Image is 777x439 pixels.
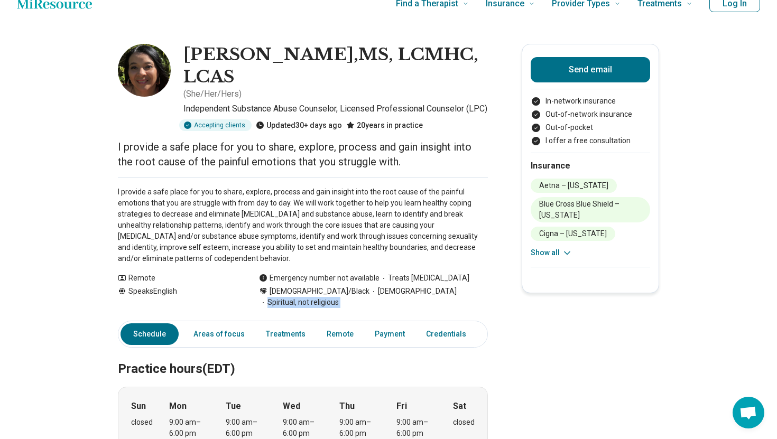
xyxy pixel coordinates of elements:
div: closed [453,417,475,428]
div: 9:00 am – 6:00 pm [226,417,266,439]
div: 9:00 am – 6:00 pm [396,417,437,439]
div: Accepting clients [179,119,252,131]
button: Show all [531,247,572,258]
span: Treats [MEDICAL_DATA] [380,273,469,284]
h2: Insurance [531,160,650,172]
strong: Mon [169,400,187,413]
li: Out-of-pocket [531,122,650,133]
div: 9:00 am – 6:00 pm [169,417,210,439]
div: Remote [118,273,238,284]
li: Cigna – [US_STATE] [531,227,615,241]
div: Emergency number not available [259,273,380,284]
a: Areas of focus [187,323,251,345]
a: Remote [320,323,360,345]
strong: Fri [396,400,407,413]
div: Open chat [733,397,764,428]
span: Spiritual, not religious [259,297,339,308]
ul: Payment options [531,96,650,146]
a: Schedule [121,323,179,345]
strong: Thu [339,400,355,413]
li: Blue Cross Blue Shield – [US_STATE] [531,197,650,222]
li: In-network insurance [531,96,650,107]
div: 9:00 am – 6:00 pm [339,417,380,439]
span: [DEMOGRAPHIC_DATA] [369,286,457,297]
div: 9:00 am – 6:00 pm [283,417,323,439]
p: ( She/Her/Hers ) [183,88,242,100]
span: [DEMOGRAPHIC_DATA]/Black [270,286,369,297]
div: 20 years in practice [346,119,423,131]
h2: Practice hours (EDT) [118,335,488,378]
li: Aetna – [US_STATE] [531,179,617,193]
p: I provide a safe place for you to share, explore, process and gain insight into the root cause of... [118,139,488,169]
li: Out-of-network insurance [531,109,650,120]
img: Arteia Cobb,MS, LCMHC, LCAS, Independent Substance Abuse Counselor [118,44,171,97]
strong: Tue [226,400,241,413]
li: I offer a free consultation [531,135,650,146]
button: Send email [531,57,650,82]
p: Independent Substance Abuse Counselor, Licensed Professional Counselor (LPC) [183,102,488,115]
a: Payment [368,323,411,345]
strong: Wed [283,400,300,413]
strong: Sun [131,400,146,413]
div: Speaks English [118,286,238,308]
div: closed [131,417,153,428]
strong: Sat [453,400,466,413]
a: Treatments [260,323,312,345]
a: Credentials [420,323,473,345]
p: I provide a safe place for you to share, explore, process and gain insight into the root cause of... [118,186,488,264]
div: Updated 30+ days ago [256,119,342,131]
h1: [PERSON_NAME],MS, LCMHC, LCAS [183,44,488,88]
a: Other [481,323,519,345]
